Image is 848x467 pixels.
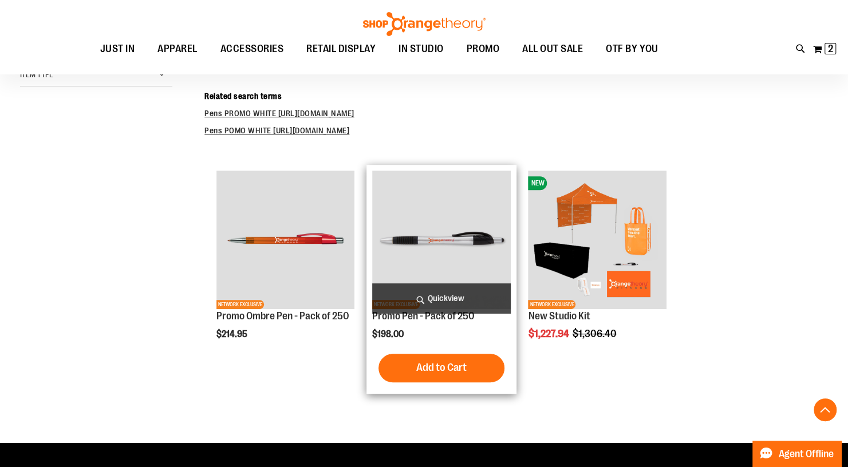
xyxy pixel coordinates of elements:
[372,171,510,310] a: Product image for Pen - Pack of 250NETWORK EXCLUSIVE
[528,328,570,339] span: $1,227.94
[211,165,360,368] div: product
[522,165,672,368] div: product
[204,109,354,118] a: Pens PROMO WHITE [URL][DOMAIN_NAME]
[779,449,834,460] span: Agent Offline
[752,441,841,467] button: Agent Offline
[216,171,354,308] img: Product image for Promo Ombre Pen Red - Pack of 250
[372,283,510,314] a: Quickview
[522,36,583,62] span: ALL OUT SALE
[100,36,135,62] span: JUST IN
[204,90,828,102] dt: Related search terms
[372,329,405,339] span: $198.00
[399,36,444,62] span: IN STUDIO
[372,310,475,322] a: Promo Pen - Pack of 250
[216,300,264,309] span: NETWORK EXCLUSIVE
[361,12,487,36] img: Shop Orangetheory
[572,328,618,339] span: $1,306.40
[216,171,354,310] a: Product image for Promo Ombre Pen Red - Pack of 250NETWORK EXCLUSIVE
[528,171,666,310] a: New Studio KitNEWNETWORK EXCLUSIVE
[814,398,837,421] button: Back To Top
[378,354,504,382] button: Add to Cart
[828,43,833,54] span: 2
[528,176,547,190] span: NEW
[467,36,500,62] span: PROMO
[216,329,249,339] span: $214.95
[220,36,284,62] span: ACCESSORIES
[528,310,590,322] a: New Studio Kit
[216,310,349,322] a: Promo Ombre Pen - Pack of 250
[416,361,467,374] span: Add to Cart
[372,171,510,308] img: Product image for Pen - Pack of 250
[20,70,53,79] span: Item Type
[204,126,349,135] a: Pens POMO WHITE [URL][DOMAIN_NAME]
[306,36,376,62] span: RETAIL DISPLAY
[528,171,666,308] img: New Studio Kit
[366,165,516,393] div: product
[606,36,658,62] span: OTF BY YOU
[157,36,198,62] span: APPAREL
[528,300,575,309] span: NETWORK EXCLUSIVE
